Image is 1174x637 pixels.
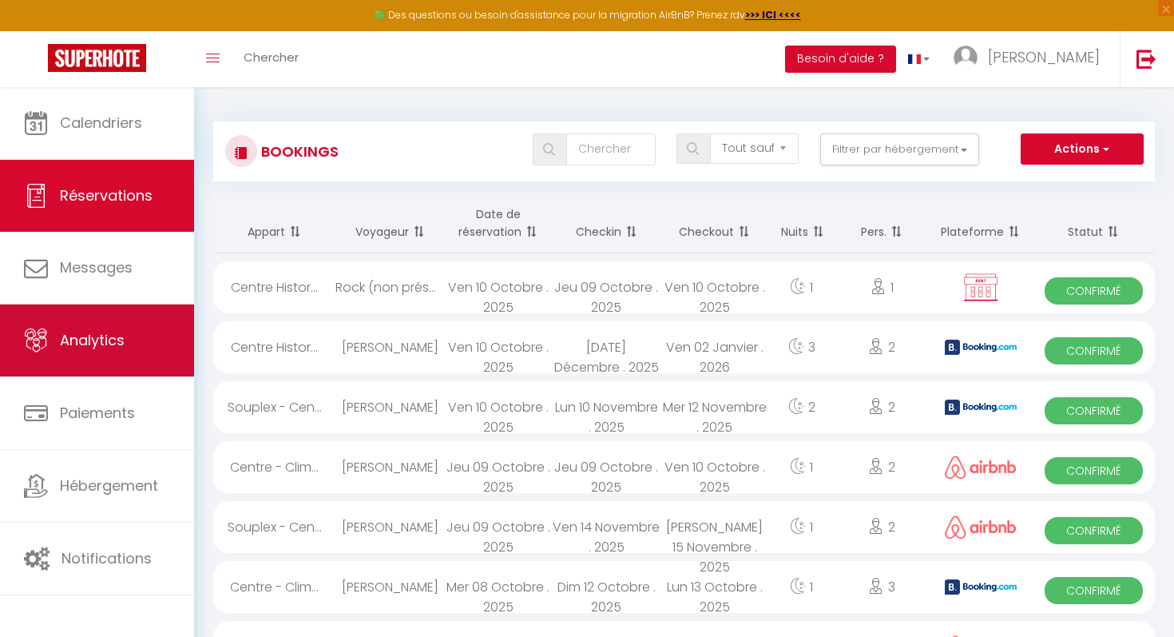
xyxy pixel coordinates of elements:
[942,31,1120,87] a: ... [PERSON_NAME]
[954,46,978,70] img: ...
[213,193,335,253] th: Sort by rentals
[769,193,835,253] th: Sort by nights
[820,133,980,165] button: Filtrer par hébergement
[60,403,135,423] span: Paiements
[232,31,311,87] a: Chercher
[988,47,1100,67] span: [PERSON_NAME]
[929,193,1033,253] th: Sort by channel
[785,46,896,73] button: Besoin d'aide ?
[444,193,553,253] th: Sort by booking date
[335,193,444,253] th: Sort by guest
[1136,49,1156,69] img: logout
[60,330,125,350] span: Analytics
[60,476,158,496] span: Hébergement
[48,44,146,72] img: Super Booking
[244,49,299,66] span: Chercher
[552,193,660,253] th: Sort by checkin
[1033,193,1155,253] th: Sort by status
[60,185,153,205] span: Réservations
[60,257,133,277] span: Messages
[60,113,142,133] span: Calendriers
[660,193,769,253] th: Sort by checkout
[257,133,339,169] h3: Bookings
[835,193,929,253] th: Sort by people
[1021,133,1144,165] button: Actions
[566,133,655,165] input: Chercher
[61,548,152,568] span: Notifications
[745,8,801,22] a: >>> ICI <<<<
